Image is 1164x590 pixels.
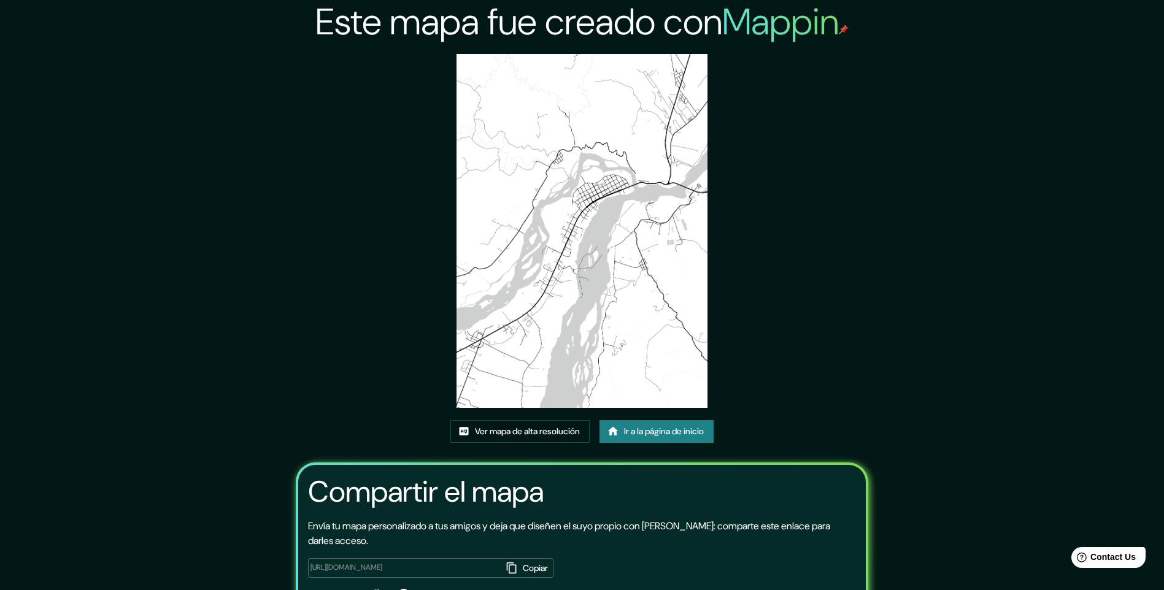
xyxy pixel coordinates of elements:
[450,420,590,443] a: Ver mapa de alta resolución
[839,25,849,34] img: mappin-pin
[503,558,553,578] button: Copiar
[599,420,714,443] a: Ir a la página de inicio
[475,424,580,439] font: Ver mapa de alta resolución
[457,54,707,408] img: created-map
[308,519,856,548] p: Envía tu mapa personalizado a tus amigos y deja que diseñen el suyo propio con [PERSON_NAME]: com...
[523,561,548,576] font: Copiar
[1055,542,1151,577] iframe: Help widget launcher
[308,475,544,509] h3: Compartir el mapa
[624,424,704,439] font: Ir a la página de inicio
